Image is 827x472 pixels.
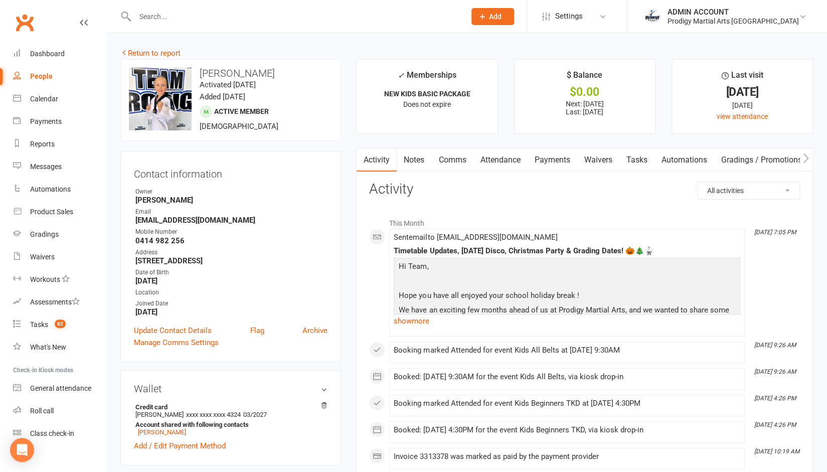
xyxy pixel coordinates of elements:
[13,377,106,400] a: General attendance kiosk mode
[12,10,37,35] a: Clubworx
[134,440,226,452] a: Add / Edit Payment Method
[132,10,458,24] input: Search...
[668,17,799,26] div: Prodigy Martial Arts [GEOGRAPHIC_DATA]
[135,421,322,428] strong: Account shared with following contacts
[527,148,577,172] a: Payments
[13,201,106,223] a: Product Sales
[369,213,800,229] li: This Month
[13,400,106,422] a: Roll call
[135,236,327,245] strong: 0414 982 256
[396,304,738,331] p: We have an exciting few months ahead of us at Prodigy Martial Arts, and we wanted to share some i...
[398,71,404,80] i: ✓
[754,448,799,455] i: [DATE] 10:19 AM
[134,325,212,337] a: Update Contact Details
[398,69,456,87] div: Memberships
[754,342,796,349] i: [DATE] 9:26 AM
[134,165,327,180] h3: Contact information
[394,399,740,408] div: Booking marked Attended for event Kids Beginners TKD at [DATE] 4:30PM
[369,182,800,197] h3: Activity
[13,65,106,88] a: People
[524,87,646,97] div: $0.00
[30,72,53,80] div: People
[397,148,431,172] a: Notes
[30,384,91,392] div: General attendance
[642,7,663,27] img: thumb_image1686208220.png
[302,325,327,337] a: Archive
[567,69,602,87] div: $ Balance
[135,276,327,285] strong: [DATE]
[403,100,451,108] span: Does not expire
[30,208,73,216] div: Product Sales
[30,407,54,415] div: Roll call
[13,133,106,155] a: Reports
[135,227,327,237] div: Mobile Number
[200,122,278,131] span: [DEMOGRAPHIC_DATA]
[135,216,327,225] strong: [EMAIL_ADDRESS][DOMAIN_NAME]
[135,207,327,217] div: Email
[135,248,327,257] div: Address
[681,87,803,97] div: [DATE]
[30,429,74,437] div: Class check-in
[721,69,763,87] div: Last visit
[13,88,106,110] a: Calendar
[200,92,245,101] time: Added [DATE]
[186,411,241,418] span: xxxx xxxx xxxx 4324
[13,43,106,65] a: Dashboard
[714,148,808,172] a: Gradings / Promotions
[13,223,106,246] a: Gradings
[30,50,65,58] div: Dashboard
[754,368,796,375] i: [DATE] 9:26 AM
[681,100,803,111] div: [DATE]
[243,411,267,418] span: 03/2027
[394,373,740,381] div: Booked: [DATE] 9:30AM for the event Kids All Belts, via kiosk drop-in
[654,148,714,172] a: Automations
[394,426,740,434] div: Booked: [DATE] 4:30PM for the event Kids Beginners TKD, via kiosk drop-in
[30,298,80,306] div: Assessments
[30,163,62,171] div: Messages
[10,438,34,462] div: Open Intercom Messenger
[13,246,106,268] a: Waivers
[200,80,256,89] time: Activated [DATE]
[30,185,71,193] div: Automations
[30,321,48,329] div: Tasks
[754,229,796,236] i: [DATE] 7:05 PM
[135,288,327,297] div: Location
[30,140,55,148] div: Reports
[394,346,740,355] div: Booking marked Attended for event Kids All Belts at [DATE] 9:30AM
[524,100,646,116] p: Next: [DATE] Last: [DATE]
[138,428,186,436] a: [PERSON_NAME]
[13,110,106,133] a: Payments
[30,253,55,261] div: Waivers
[394,314,740,328] a: show more
[135,268,327,277] div: Date of Birth
[619,148,654,172] a: Tasks
[555,5,583,28] span: Settings
[431,148,473,172] a: Comms
[30,343,66,351] div: What's New
[55,320,66,328] span: 82
[30,275,60,283] div: Workouts
[134,383,327,394] h3: Wallet
[135,196,327,205] strong: [PERSON_NAME]
[135,187,327,197] div: Owner
[129,68,333,79] h3: [PERSON_NAME]
[120,49,181,58] a: Return to report
[135,256,327,265] strong: [STREET_ADDRESS]
[13,422,106,445] a: Class kiosk mode
[473,148,527,172] a: Attendance
[214,107,269,115] span: Active member
[754,395,796,402] i: [DATE] 4:26 PM
[13,268,106,291] a: Workouts
[30,95,58,103] div: Calendar
[134,337,219,349] a: Manage Comms Settings
[250,325,264,337] a: Flag
[134,402,327,437] li: [PERSON_NAME]
[13,178,106,201] a: Automations
[30,117,62,125] div: Payments
[668,8,799,17] div: ADMIN ACCOUNT
[577,148,619,172] a: Waivers
[394,233,557,242] span: Sent email to [EMAIL_ADDRESS][DOMAIN_NAME]
[13,336,106,359] a: What's New
[717,112,768,120] a: view attendance
[135,403,322,411] strong: Credit card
